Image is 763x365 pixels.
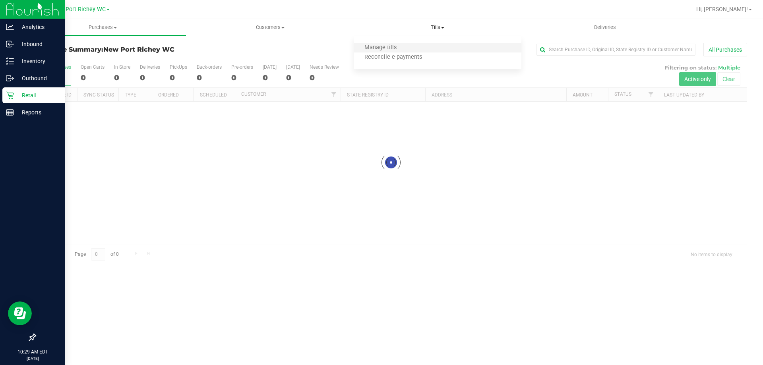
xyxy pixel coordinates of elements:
[52,6,106,13] span: New Port Richey WC
[14,39,62,49] p: Inbound
[14,22,62,32] p: Analytics
[35,46,272,53] h3: Purchase Summary:
[186,19,354,36] a: Customers
[4,355,62,361] p: [DATE]
[103,46,174,53] span: New Port Richey WC
[6,108,14,116] inline-svg: Reports
[4,348,62,355] p: 10:29 AM EDT
[19,19,186,36] a: Purchases
[696,6,748,12] span: Hi, [PERSON_NAME]!
[354,19,521,36] a: Tills Manage tills Reconcile e-payments
[14,91,62,100] p: Retail
[536,44,695,56] input: Search Purchase ID, Original ID, State Registry ID or Customer Name...
[6,23,14,31] inline-svg: Analytics
[6,74,14,82] inline-svg: Outbound
[521,19,689,36] a: Deliveries
[14,73,62,83] p: Outbound
[19,24,186,31] span: Purchases
[354,54,433,61] span: Reconcile e-payments
[354,24,521,31] span: Tills
[14,108,62,117] p: Reports
[583,24,627,31] span: Deliveries
[14,56,62,66] p: Inventory
[6,57,14,65] inline-svg: Inventory
[703,43,747,56] button: All Purchases
[8,301,32,325] iframe: Resource center
[6,40,14,48] inline-svg: Inbound
[354,44,407,51] span: Manage tills
[187,24,353,31] span: Customers
[6,91,14,99] inline-svg: Retail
